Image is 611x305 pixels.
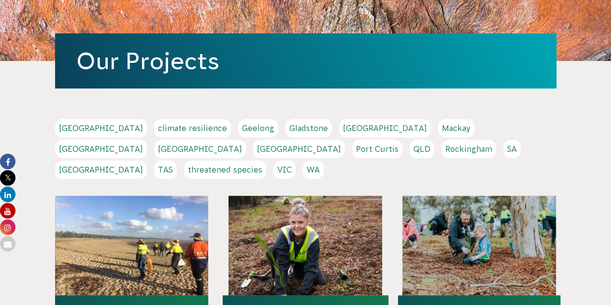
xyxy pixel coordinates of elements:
[55,119,147,137] a: [GEOGRAPHIC_DATA]
[184,160,266,179] a: threatened species
[273,160,296,179] a: VIC
[55,160,147,179] a: [GEOGRAPHIC_DATA]
[238,119,278,137] a: Geelong
[154,140,246,158] a: [GEOGRAPHIC_DATA]
[441,140,496,158] a: Rockingham
[285,119,332,137] a: Gladstone
[339,119,431,137] a: [GEOGRAPHIC_DATA]
[303,160,324,179] a: WA
[154,160,177,179] a: TAS
[352,140,402,158] a: Port Curtis
[76,48,219,74] a: Our Projects
[154,119,231,137] a: climate resilience
[55,140,147,158] a: [GEOGRAPHIC_DATA]
[410,140,434,158] a: QLD
[253,140,345,158] a: [GEOGRAPHIC_DATA]
[503,140,521,158] a: SA
[438,119,474,137] a: Mackay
